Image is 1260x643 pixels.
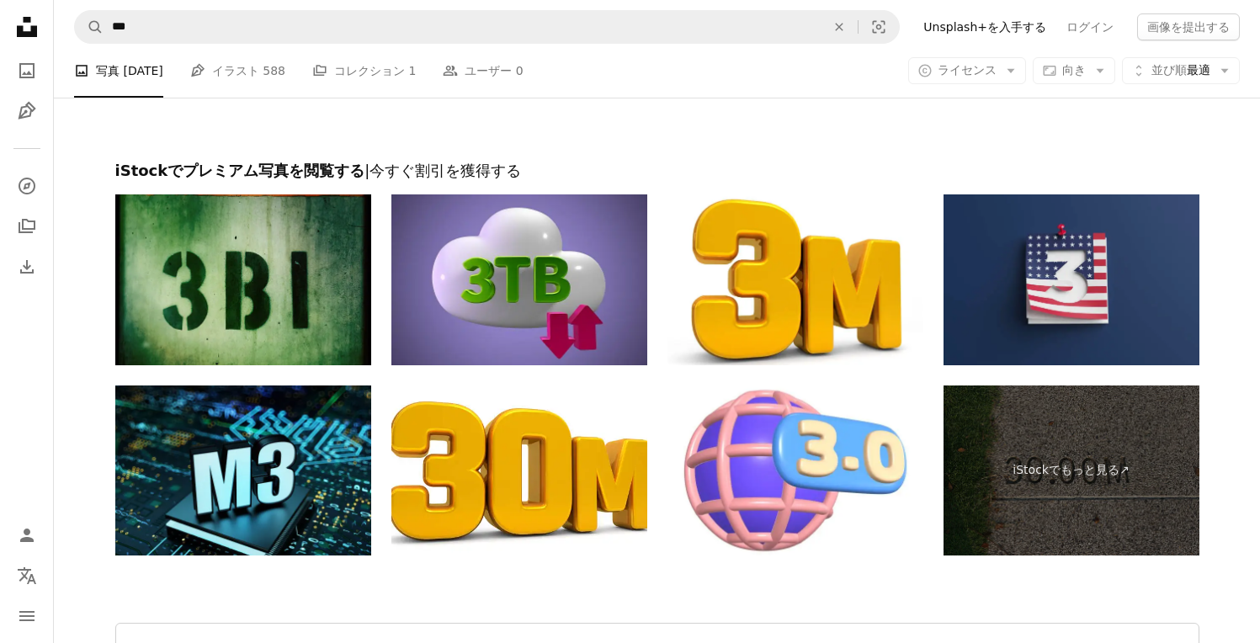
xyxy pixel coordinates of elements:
button: ライセンス [908,57,1026,84]
a: iStockでもっと見る↗ [944,385,1199,556]
button: 並び順最適 [1122,57,1240,84]
a: 探す [10,169,44,203]
img: 白い背景に金色の30M。30メートル3次元。3000万人のフォロワー3Dゴールドに感謝します。3Dレンダリング [391,385,647,556]
a: 写真 [10,54,44,88]
button: ビジュアル検索 [859,11,899,43]
a: Unsplash+を入手する [913,13,1056,40]
span: ライセンス [938,63,997,77]
img: アメリカの国旗、3 番、およびカレンダーのページ。 [944,194,1199,365]
a: イラスト [10,94,44,128]
button: Unsplashで検索する [75,11,104,43]
span: | 今すぐ割引を獲得する [364,162,521,179]
img: 3D レンダリング クラウド データ アップロード 図 3 TB 容量 [391,194,647,365]
img: 白い背景に金色の3M。3M 3d.300万人のフォロワー3Dゴールドをありがとう。3Dレンダリング [667,194,923,365]
span: 1 [408,61,416,80]
a: ホーム — Unsplash [10,10,44,47]
span: 向き [1062,63,1086,77]
a: コレクション [10,210,44,243]
span: 0 [516,61,524,80]
span: 並び順 [1151,63,1187,77]
form: サイト内でビジュアルを探す [74,10,900,44]
button: 全てクリア [821,11,858,43]
img: CPUとマザーボード上のネオンM3チップサインオン [115,385,371,556]
a: コレクション 1 [312,44,416,98]
a: ユーザー 0 [443,44,523,98]
a: ダウンロード履歴 [10,250,44,284]
span: 588 [263,61,285,80]
a: イラスト 588 [190,44,285,98]
span: 最適 [1151,62,1210,79]
img: Web 3.0 3D Illustration Icon [667,385,923,556]
button: 言語 [10,559,44,593]
a: ログイン [1056,13,1124,40]
button: 向き [1033,57,1115,84]
img: GRU080 [115,194,371,365]
h2: iStockでプレミアム写真を閲覧する [115,161,1199,181]
button: 画像を提出する [1137,13,1240,40]
a: ログイン / 登録する [10,518,44,552]
button: メニュー [10,599,44,633]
